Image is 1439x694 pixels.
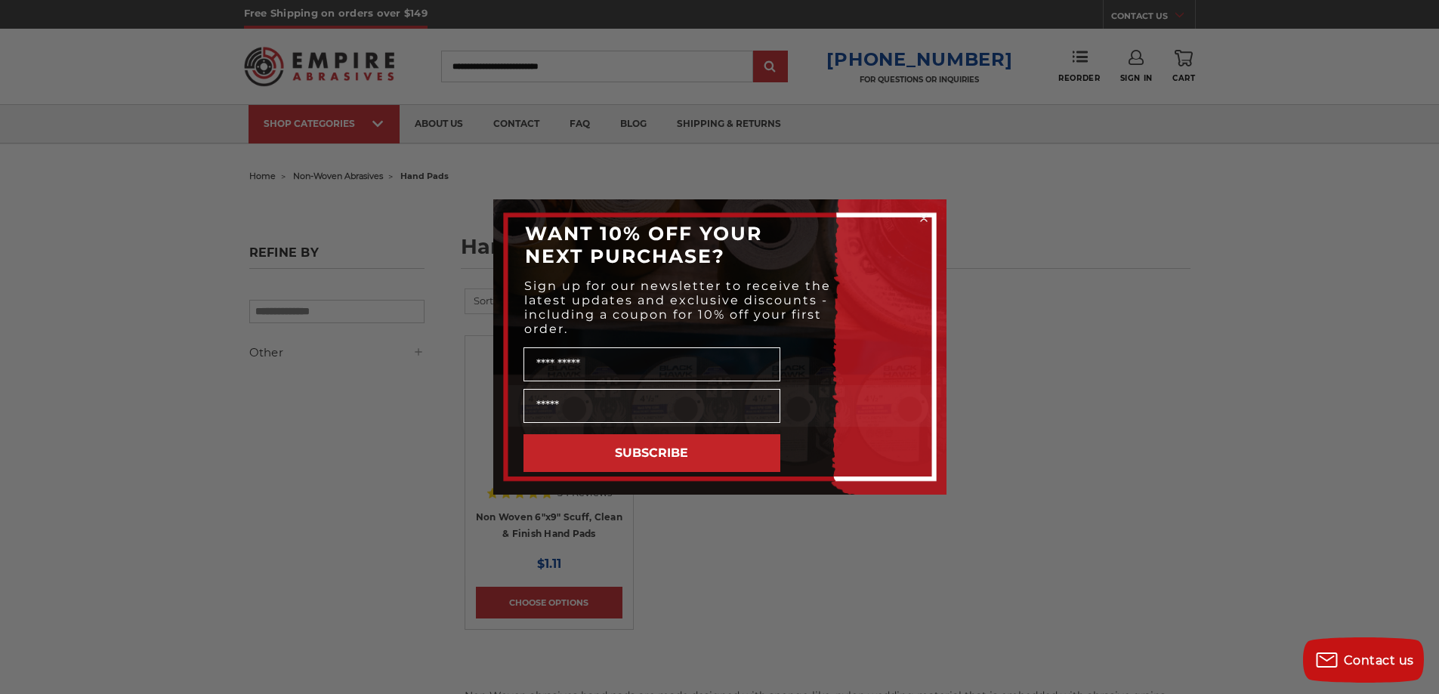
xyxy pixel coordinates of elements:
[1344,653,1414,668] span: Contact us
[524,279,831,336] span: Sign up for our newsletter to receive the latest updates and exclusive discounts - including a co...
[1303,637,1424,683] button: Contact us
[523,434,780,472] button: SUBSCRIBE
[525,222,762,267] span: WANT 10% OFF YOUR NEXT PURCHASE?
[523,389,780,423] input: Email
[916,211,931,226] button: Close dialog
